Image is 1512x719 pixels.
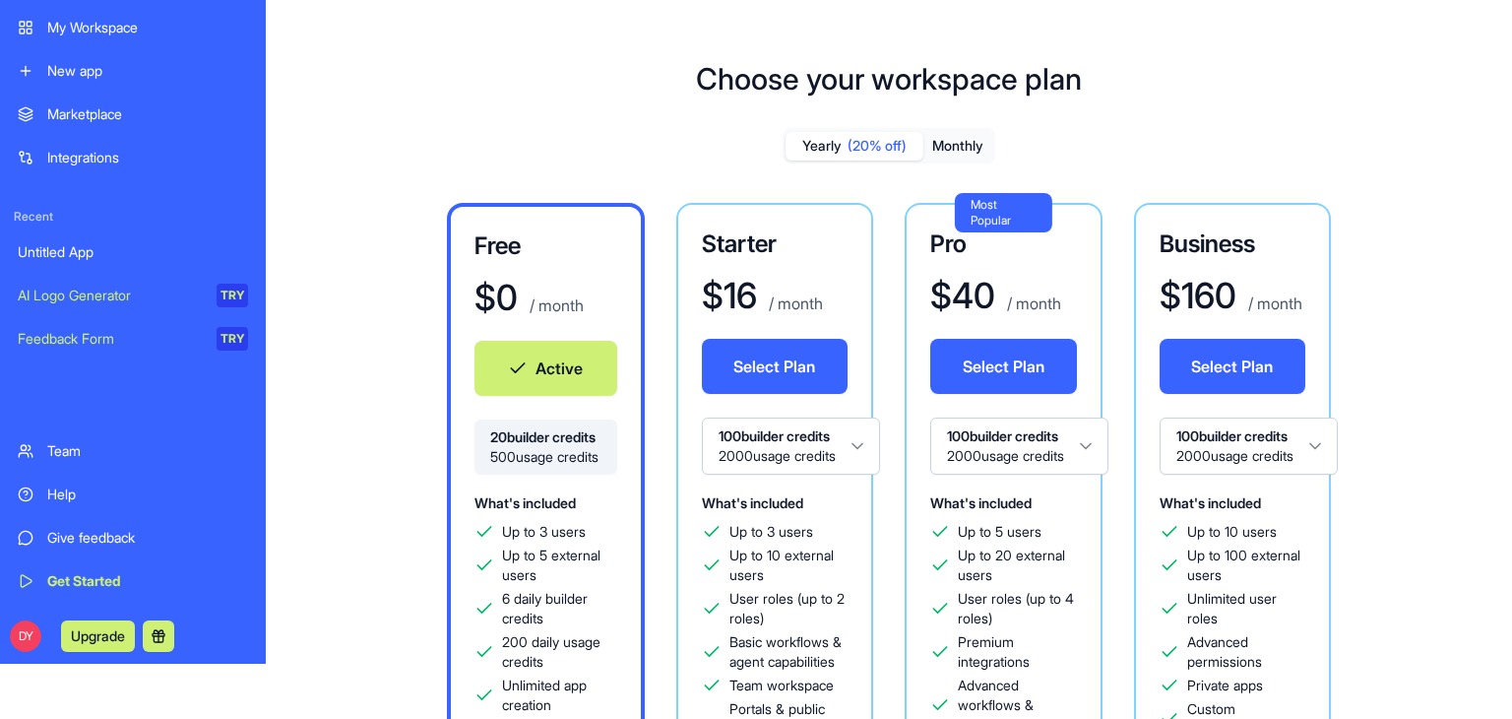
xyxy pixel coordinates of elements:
[6,276,260,315] a: AI Logo GeneratorTRY
[47,61,248,81] div: New app
[1160,229,1306,260] h3: Business
[18,286,203,305] div: AI Logo Generator
[217,284,248,307] div: TRY
[6,209,260,225] span: Recent
[502,589,617,628] span: 6 daily builder credits
[729,522,813,542] span: Up to 3 users
[47,18,248,37] div: My Workspace
[61,625,135,645] a: Upgrade
[1160,339,1306,394] button: Select Plan
[1187,522,1277,542] span: Up to 10 users
[702,229,849,260] h3: Starter
[47,571,248,591] div: Get Started
[1187,546,1306,585] span: Up to 100 external users
[930,494,1032,511] span: What's included
[1244,292,1302,315] p: / month
[6,431,260,471] a: Team
[958,589,1077,628] span: User roles (up to 4 roles)
[702,339,849,394] button: Select Plan
[6,561,260,601] a: Get Started
[729,676,834,695] span: Team workspace
[1187,589,1306,628] span: Unlimited user roles
[490,427,601,447] span: 20 builder credits
[696,61,1082,97] h1: Choose your workspace plan
[1160,276,1236,315] h1: $ 160
[6,95,260,134] a: Marketplace
[702,276,757,315] h1: $ 16
[6,138,260,177] a: Integrations
[502,522,586,542] span: Up to 3 users
[930,339,1077,394] button: Select Plan
[6,518,260,557] a: Give feedback
[848,136,907,156] span: (20% off)
[47,104,248,124] div: Marketplace
[61,621,135,652] button: Upgrade
[702,494,803,511] span: What's included
[1160,494,1261,511] span: What's included
[474,230,617,262] h3: Free
[958,522,1041,542] span: Up to 5 users
[955,193,1051,232] div: Most Popular
[10,621,41,652] span: DY
[490,447,601,467] span: 500 usage credits
[217,327,248,351] div: TRY
[765,292,823,315] p: / month
[474,341,617,396] button: Active
[6,8,260,47] a: My Workspace
[786,132,923,161] button: Yearly
[18,242,248,262] div: Untitled App
[729,632,849,672] span: Basic workflows & agent capabilities
[474,278,518,317] h1: $ 0
[47,485,248,504] div: Help
[729,546,849,585] span: Up to 10 external users
[18,329,203,349] div: Feedback Form
[502,632,617,672] span: 200 daily usage credits
[6,475,260,514] a: Help
[930,229,1077,260] h3: Pro
[474,494,576,511] span: What's included
[729,589,849,628] span: User roles (up to 2 roles)
[526,294,584,317] p: / month
[1003,292,1061,315] p: / month
[1187,632,1306,672] span: Advanced permissions
[1187,676,1263,695] span: Private apps
[502,546,617,585] span: Up to 5 external users
[923,132,992,161] button: Monthly
[930,276,995,315] h1: $ 40
[958,546,1077,585] span: Up to 20 external users
[47,441,248,461] div: Team
[958,632,1077,672] span: Premium integrations
[47,528,248,548] div: Give feedback
[6,319,260,359] a: Feedback FormTRY
[6,232,260,272] a: Untitled App
[6,51,260,91] a: New app
[502,676,617,715] span: Unlimited app creation
[47,148,248,167] div: Integrations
